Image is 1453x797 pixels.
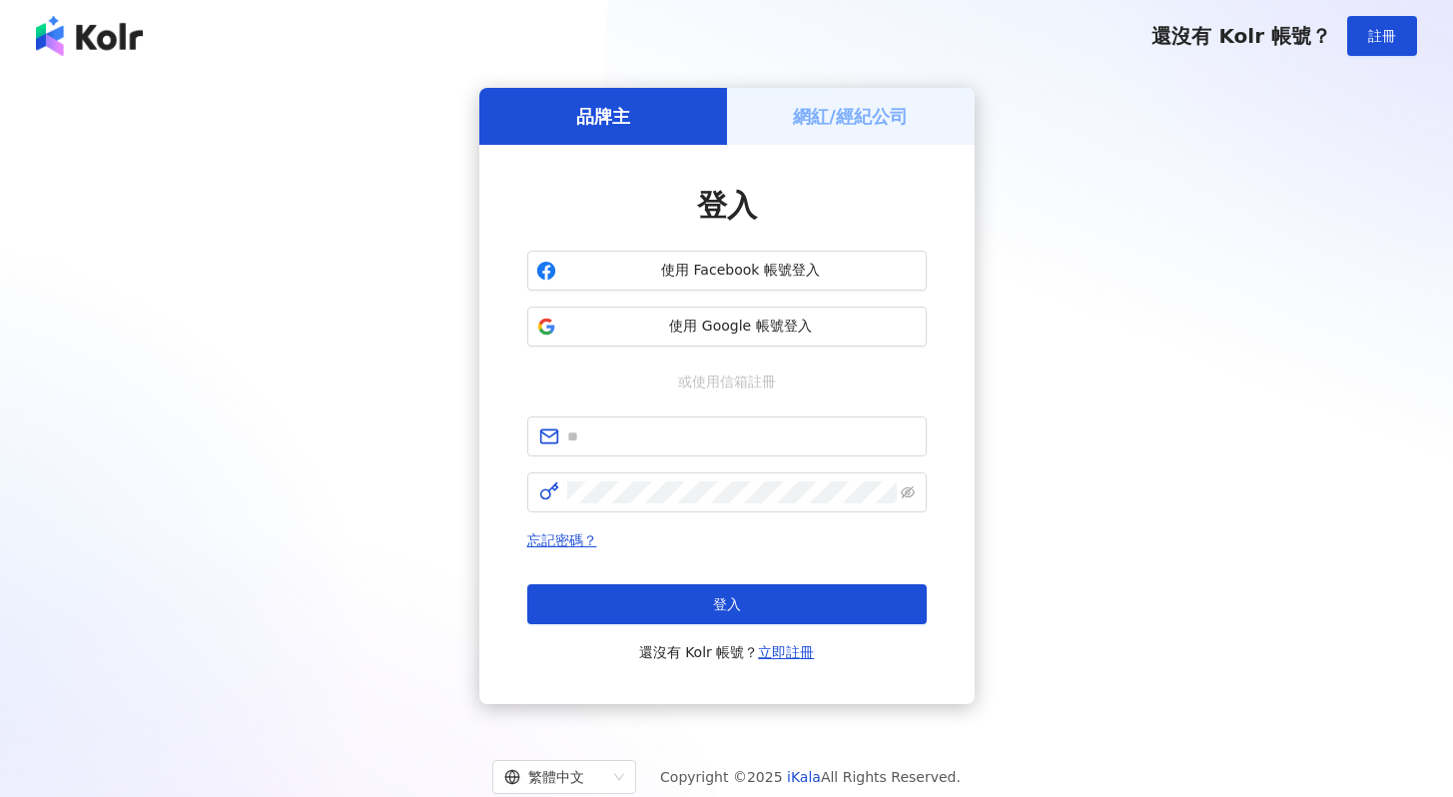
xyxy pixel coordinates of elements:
[901,485,915,499] span: eye-invisible
[564,261,918,281] span: 使用 Facebook 帳號登入
[660,765,961,789] span: Copyright © 2025 All Rights Reserved.
[527,532,597,548] a: 忘記密碼？
[793,104,908,129] h5: 網紅/經紀公司
[564,317,918,337] span: 使用 Google 帳號登入
[664,371,790,393] span: 或使用信箱註冊
[527,584,927,624] button: 登入
[713,596,741,612] span: 登入
[787,769,821,785] a: iKala
[1368,28,1396,44] span: 註冊
[1151,24,1331,48] span: 還沒有 Kolr 帳號？
[504,761,606,793] div: 繁體中文
[527,307,927,347] button: 使用 Google 帳號登入
[639,640,815,664] span: 還沒有 Kolr 帳號？
[697,188,757,223] span: 登入
[527,251,927,291] button: 使用 Facebook 帳號登入
[1347,16,1417,56] button: 註冊
[576,104,630,129] h5: 品牌主
[758,644,814,660] a: 立即註冊
[36,16,143,56] img: logo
